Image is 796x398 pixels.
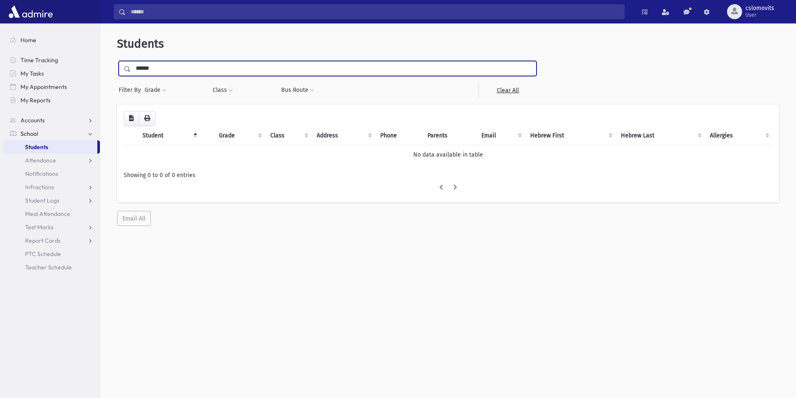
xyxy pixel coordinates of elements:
[7,3,55,20] img: AdmirePro
[3,127,100,140] a: School
[3,140,97,154] a: Students
[25,157,56,164] span: Attendance
[25,250,61,258] span: PTC Schedule
[3,154,100,167] a: Attendance
[616,126,705,145] th: Hebrew Last: activate to sort column ascending
[25,223,53,231] span: Test Marks
[20,56,58,64] span: Time Tracking
[525,126,615,145] th: Hebrew First: activate to sort column ascending
[25,210,70,218] span: Meal Attendance
[25,197,59,204] span: Student Logs
[137,126,201,145] th: Student: activate to sort column descending
[25,237,61,244] span: Report Cards
[705,126,773,145] th: Allergies: activate to sort column ascending
[214,126,265,145] th: Grade: activate to sort column ascending
[281,83,315,98] button: Bus Route
[3,261,100,274] a: Teacher Schedule
[3,114,100,127] a: Accounts
[124,145,773,164] td: No data available in table
[20,96,51,104] span: My Reports
[3,80,100,94] a: My Appointments
[478,83,537,98] a: Clear All
[3,167,100,180] a: Notifications
[3,53,100,67] a: Time Tracking
[3,67,100,80] a: My Tasks
[20,117,45,124] span: Accounts
[476,126,525,145] th: Email: activate to sort column ascending
[20,70,44,77] span: My Tasks
[375,126,422,145] th: Phone
[25,183,54,191] span: Infractions
[124,111,139,126] button: CSV
[20,36,36,44] span: Home
[3,33,100,47] a: Home
[312,126,375,145] th: Address: activate to sort column ascending
[3,180,100,194] a: Infractions
[212,83,233,98] button: Class
[3,194,100,207] a: Student Logs
[745,12,774,18] span: User
[422,126,476,145] th: Parents
[119,86,144,94] span: Filter By
[3,94,100,107] a: My Reports
[3,207,100,221] a: Meal Attendance
[745,5,774,12] span: cslomovits
[25,264,72,271] span: Teacher Schedule
[144,83,167,98] button: Grade
[20,130,38,137] span: School
[265,126,312,145] th: Class: activate to sort column ascending
[124,171,773,180] div: Showing 0 to 0 of 0 entries
[25,143,48,151] span: Students
[20,83,67,91] span: My Appointments
[126,4,624,19] input: Search
[3,221,100,234] a: Test Marks
[3,247,100,261] a: PTC Schedule
[117,37,164,51] span: Students
[25,170,58,177] span: Notifications
[117,211,151,226] button: Email All
[139,111,155,126] button: Print
[3,234,100,247] a: Report Cards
